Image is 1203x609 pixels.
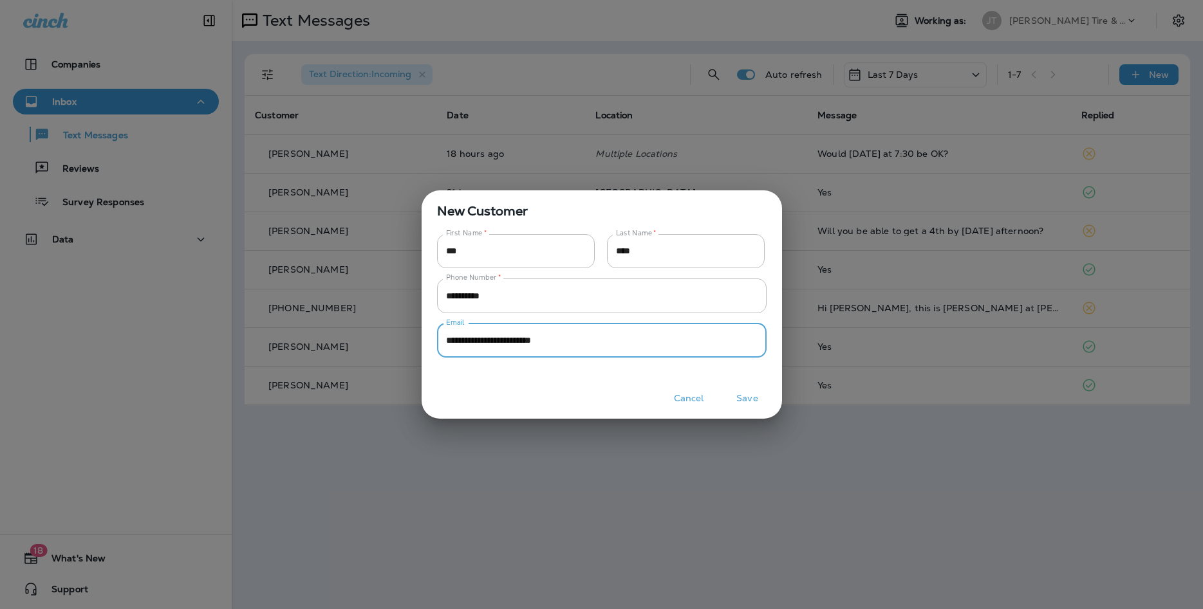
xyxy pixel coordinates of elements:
span: New Customer [422,190,782,221]
button: Save [723,388,772,408]
label: Phone Number [446,273,501,282]
button: Cancel [665,388,713,408]
label: Email [446,318,464,327]
label: First Name [446,228,487,238]
label: Last Name [616,228,657,238]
